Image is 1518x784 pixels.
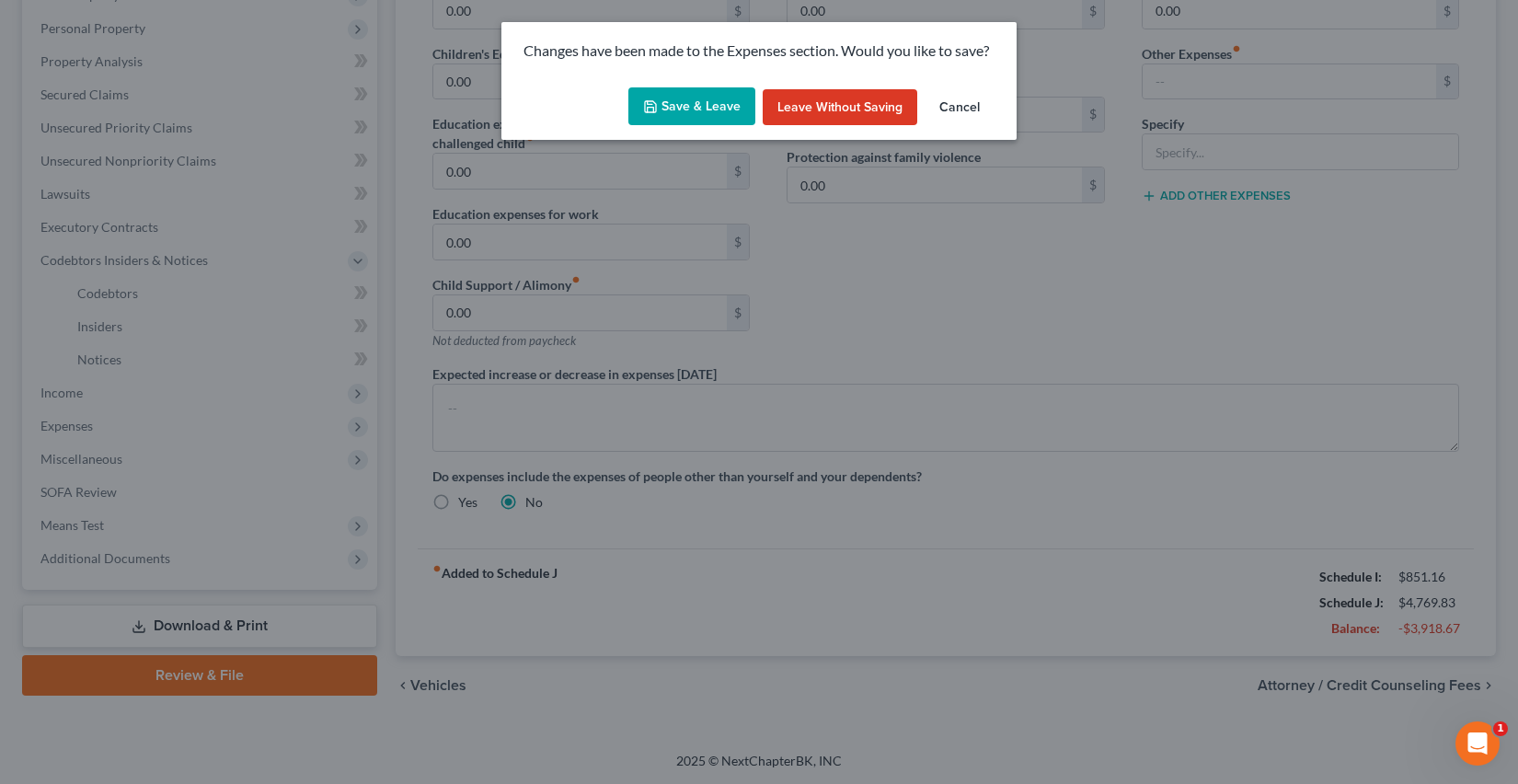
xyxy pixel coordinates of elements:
[1493,721,1508,736] span: 1
[925,89,995,126] button: Cancel
[763,89,917,126] button: Leave without Saving
[523,40,995,62] p: Changes have been made to the Expenses section. Would you like to save?
[1455,721,1500,766] iframe: Intercom live chat
[628,87,755,126] button: Save & Leave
